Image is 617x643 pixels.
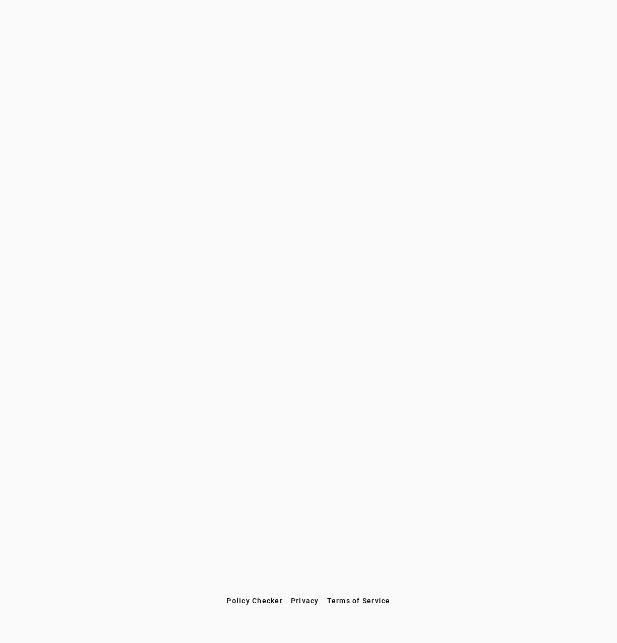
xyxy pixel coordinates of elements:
span: Privacy [291,597,319,605]
button: Terms of Service [323,592,395,610]
span: Policy Checker [226,597,283,605]
span: Terms of Service [327,597,391,605]
button: Privacy [287,592,323,610]
button: Policy Checker [222,592,287,610]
